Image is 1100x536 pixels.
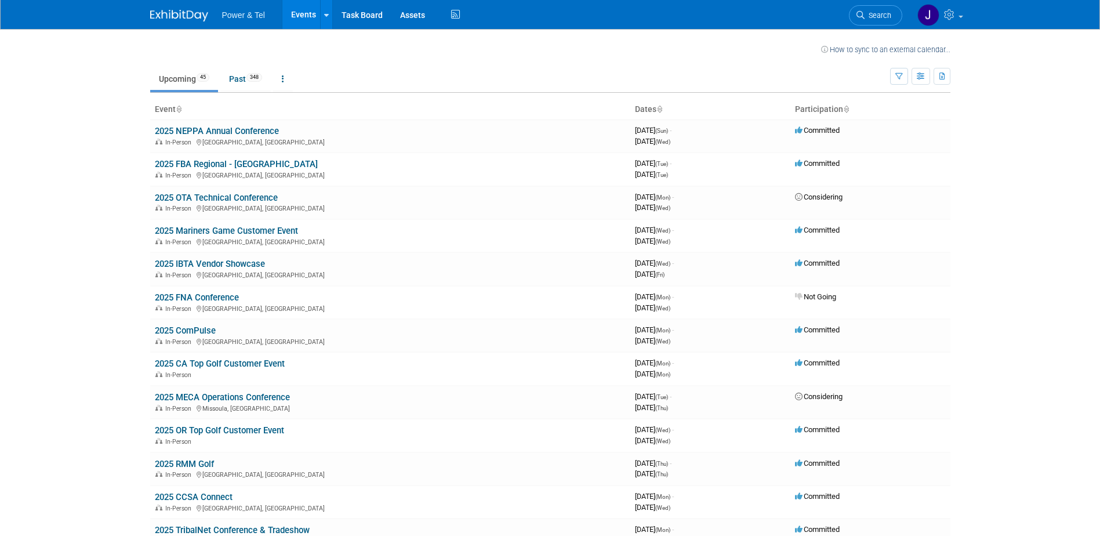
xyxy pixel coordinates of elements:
span: (Wed) [655,139,670,145]
span: In-Person [165,438,195,446]
span: [DATE] [635,469,668,478]
a: Past348 [220,68,271,90]
span: [DATE] [635,370,670,378]
img: In-Person Event [155,305,162,311]
span: [DATE] [635,170,668,179]
div: [GEOGRAPHIC_DATA], [GEOGRAPHIC_DATA] [155,303,626,313]
span: [DATE] [635,270,665,278]
span: (Wed) [655,305,670,312]
span: 45 [197,73,209,82]
span: (Mon) [655,371,670,378]
span: - [670,126,671,135]
span: (Wed) [655,205,670,211]
span: In-Person [165,172,195,179]
span: (Wed) [655,238,670,245]
a: 2025 OR Top Golf Customer Event [155,425,284,436]
a: Search [849,5,902,26]
span: (Thu) [655,461,668,467]
span: (Mon) [655,294,670,300]
span: (Tue) [655,161,668,167]
a: Sort by Participation Type [843,104,849,114]
a: 2025 FBA Regional - [GEOGRAPHIC_DATA] [155,159,318,169]
span: In-Person [165,405,195,412]
span: Committed [795,325,840,334]
div: Missoula, [GEOGRAPHIC_DATA] [155,403,626,412]
a: Sort by Start Date [656,104,662,114]
span: [DATE] [635,403,668,412]
a: 2025 TribalNet Conference & Tradeshow [155,525,310,535]
span: - [672,193,674,201]
span: In-Person [165,139,195,146]
span: (Thu) [655,471,668,477]
span: (Wed) [655,438,670,444]
img: In-Person Event [155,338,162,344]
img: In-Person Event [155,438,162,444]
span: Committed [795,358,840,367]
span: (Mon) [655,527,670,533]
th: Participation [790,100,950,119]
span: - [672,226,674,234]
span: - [670,159,671,168]
span: - [672,425,674,434]
span: In-Person [165,305,195,313]
span: Committed [795,492,840,501]
img: In-Person Event [155,471,162,477]
img: In-Person Event [155,238,162,244]
span: [DATE] [635,203,670,212]
a: 2025 NEPPA Annual Conference [155,126,279,136]
span: Considering [795,392,843,401]
div: [GEOGRAPHIC_DATA], [GEOGRAPHIC_DATA] [155,170,626,179]
span: Committed [795,226,840,234]
span: [DATE] [635,336,670,345]
span: [DATE] [635,126,671,135]
span: Power & Tel [222,10,265,20]
span: [DATE] [635,525,674,534]
span: - [672,525,674,534]
span: Committed [795,459,840,468]
span: - [672,292,674,301]
span: (Fri) [655,271,665,278]
img: In-Person Event [155,405,162,411]
span: (Wed) [655,427,670,433]
div: [GEOGRAPHIC_DATA], [GEOGRAPHIC_DATA] [155,137,626,146]
span: [DATE] [635,137,670,146]
span: [DATE] [635,392,671,401]
span: Committed [795,259,840,267]
span: Search [865,11,891,20]
span: In-Person [165,371,195,379]
a: 2025 FNA Conference [155,292,239,303]
span: Committed [795,159,840,168]
div: [GEOGRAPHIC_DATA], [GEOGRAPHIC_DATA] [155,237,626,246]
span: Not Going [795,292,836,301]
span: (Thu) [655,405,668,411]
a: 2025 CCSA Connect [155,492,233,502]
span: Committed [795,525,840,534]
span: [DATE] [635,325,674,334]
span: [DATE] [635,459,671,468]
a: 2025 Mariners Game Customer Event [155,226,298,236]
span: (Sun) [655,128,668,134]
span: [DATE] [635,503,670,512]
div: [GEOGRAPHIC_DATA], [GEOGRAPHIC_DATA] [155,503,626,512]
a: 2025 IBTA Vendor Showcase [155,259,265,269]
span: In-Person [165,505,195,512]
span: [DATE] [635,159,671,168]
span: In-Person [165,271,195,279]
span: (Tue) [655,172,668,178]
span: Committed [795,425,840,434]
a: 2025 MECA Operations Conference [155,392,290,403]
a: 2025 ComPulse [155,325,216,336]
a: 2025 OTA Technical Conference [155,193,278,203]
span: [DATE] [635,237,670,245]
a: Sort by Event Name [176,104,181,114]
img: In-Person Event [155,205,162,211]
span: (Mon) [655,194,670,201]
span: - [672,325,674,334]
span: [DATE] [635,492,674,501]
div: [GEOGRAPHIC_DATA], [GEOGRAPHIC_DATA] [155,336,626,346]
span: Considering [795,193,843,201]
span: (Mon) [655,360,670,367]
img: ExhibitDay [150,10,208,21]
div: [GEOGRAPHIC_DATA], [GEOGRAPHIC_DATA] [155,469,626,479]
span: [DATE] [635,292,674,301]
